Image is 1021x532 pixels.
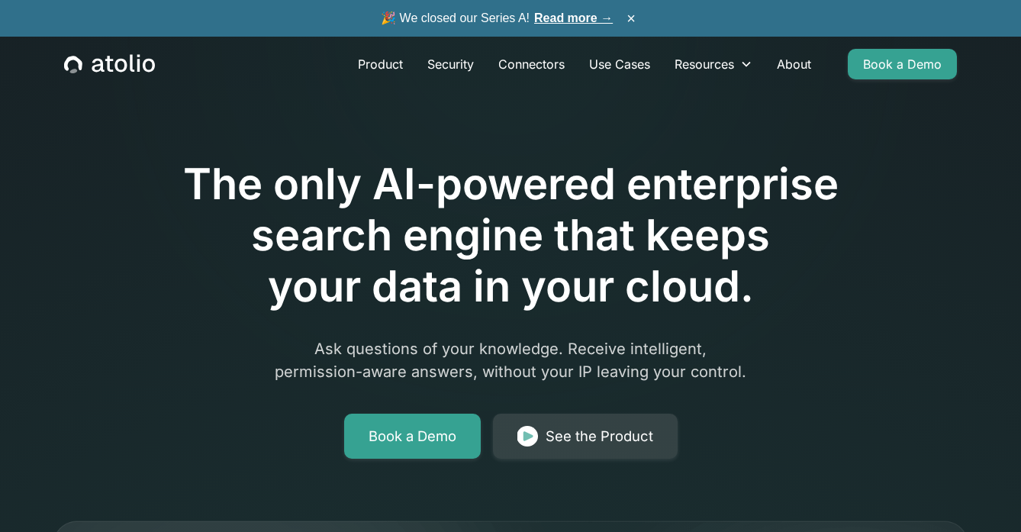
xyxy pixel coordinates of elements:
a: Use Cases [577,49,662,79]
div: See the Product [546,426,653,447]
a: About [765,49,823,79]
a: Product [346,49,415,79]
a: Connectors [486,49,577,79]
a: home [64,54,155,74]
a: Book a Demo [848,49,957,79]
button: × [622,10,640,27]
span: 🎉 We closed our Series A! [381,9,613,27]
a: Security [415,49,486,79]
div: Resources [675,55,734,73]
h1: The only AI-powered enterprise search engine that keeps your data in your cloud. [120,159,901,313]
a: Book a Demo [344,414,481,459]
p: Ask questions of your knowledge. Receive intelligent, permission-aware answers, without your IP l... [217,337,804,383]
a: Read more → [534,11,613,24]
div: Resources [662,49,765,79]
a: See the Product [493,414,678,459]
